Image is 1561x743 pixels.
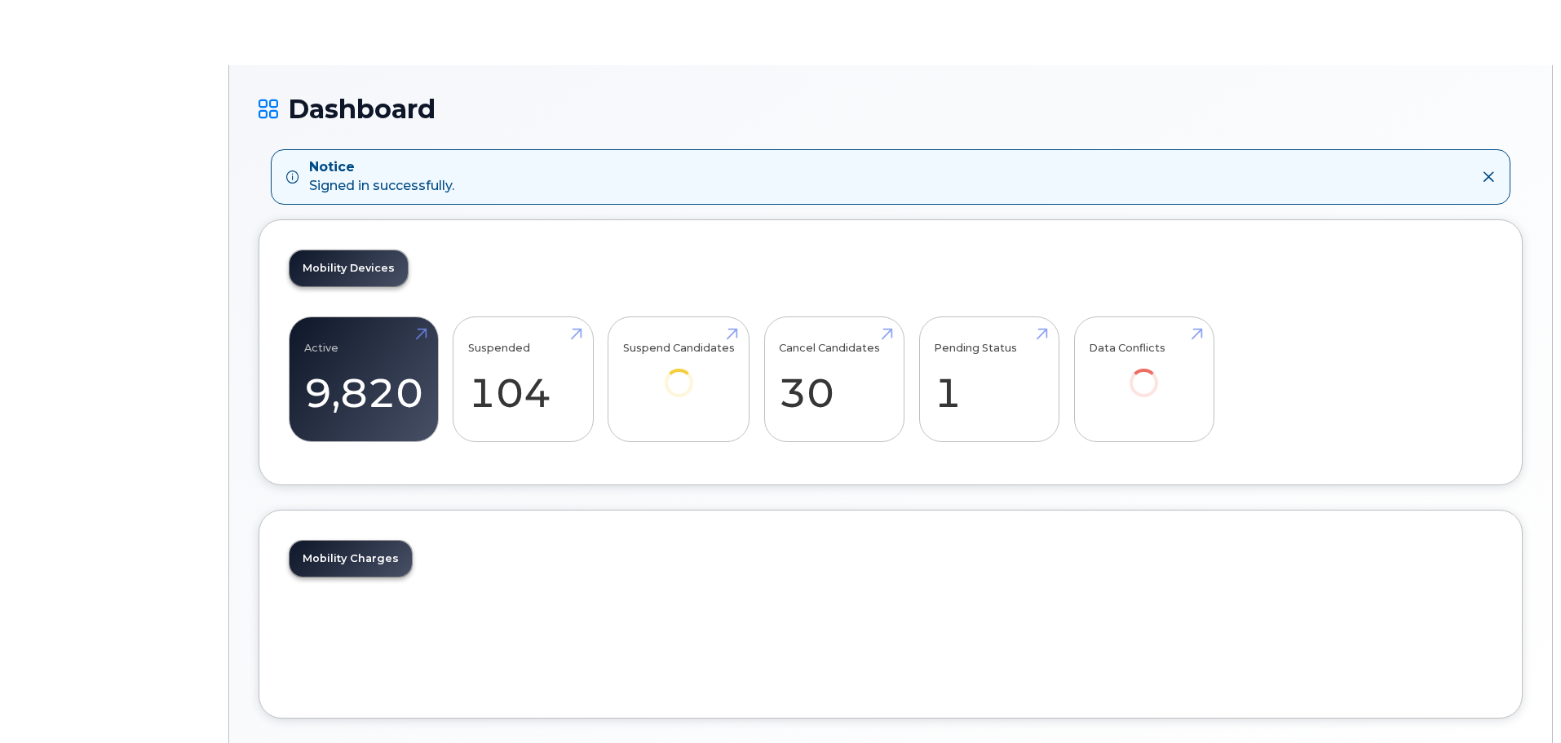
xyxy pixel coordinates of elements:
[309,158,454,196] div: Signed in successfully.
[779,325,889,433] a: Cancel Candidates 30
[290,250,408,286] a: Mobility Devices
[259,95,1523,123] h1: Dashboard
[934,325,1044,433] a: Pending Status 1
[623,325,735,419] a: Suspend Candidates
[309,158,454,177] strong: Notice
[1089,325,1199,419] a: Data Conflicts
[290,541,412,577] a: Mobility Charges
[304,325,423,433] a: Active 9,820
[468,325,578,433] a: Suspended 104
